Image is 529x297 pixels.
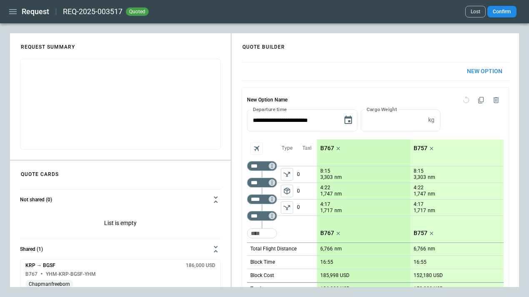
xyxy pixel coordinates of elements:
[247,228,277,238] div: Too short
[487,6,517,17] button: Confirm
[489,93,504,108] span: Delete quote option
[428,207,435,214] p: nm
[20,239,221,259] button: Shared (1)
[320,191,333,198] p: 1,747
[46,272,96,277] h6: YHM-KRP-BGSF-YHM
[25,272,37,277] h6: B767
[250,286,261,292] h6: Total
[414,246,426,252] p: 6,766
[250,259,275,266] p: Block Time
[414,191,426,198] p: 1,747
[320,259,333,265] p: 16:55
[414,207,426,214] p: 1,717
[428,245,435,252] p: nm
[247,93,287,108] h6: New Option Name
[22,7,49,17] h1: Request
[414,286,443,292] p: 152,000 USD
[186,263,215,268] h6: 186,000 USD
[320,201,330,208] p: 4:17
[428,116,434,124] p: kg
[414,272,443,279] p: 152,180 USD
[281,168,293,181] span: Type of sector
[281,201,293,214] span: Type of sector
[250,142,263,155] span: Aircraft selection
[297,183,317,199] p: 0
[320,185,330,191] p: 4:22
[340,112,357,129] button: Choose date, selected date is Aug 18, 2025
[281,185,293,197] span: Type of sector
[25,281,73,287] span: Chapmanfreeborn
[320,168,330,174] p: 8:15
[247,194,277,204] div: Too short
[297,200,317,215] p: 0
[334,207,342,214] p: nm
[414,259,427,265] p: 16:55
[247,161,277,171] div: Too short
[282,145,292,152] p: Type
[20,210,221,239] div: Not shared (0)
[460,62,509,80] button: New Option
[302,145,312,152] p: Taxi
[334,174,342,181] p: nm
[320,174,333,181] p: 3,303
[20,197,52,203] h6: Not shared (0)
[281,201,293,214] button: left aligned
[320,286,350,292] p: 186,000 USD
[320,145,334,152] p: B767
[414,174,426,181] p: 3,303
[474,93,489,108] span: Duplicate quote option
[247,211,277,221] div: Too short
[320,246,333,252] p: 6,766
[20,190,221,210] button: Not shared (0)
[20,210,221,239] p: List is empty
[63,7,122,17] h2: REQ-2025-003517
[414,185,424,191] p: 4:22
[253,106,287,113] label: Departure time
[320,272,349,279] p: 185,998 USD
[11,163,69,181] h4: QUOTE CARDS
[250,245,297,252] p: Total Flight Distance
[20,247,43,252] h6: Shared (1)
[459,93,474,108] span: Reset quote option
[247,178,277,188] div: Too short
[11,35,85,54] h4: REQUEST SUMMARY
[320,207,333,214] p: 1,717
[127,9,147,15] span: quoted
[428,174,435,181] p: nm
[334,191,342,198] p: nm
[250,272,274,279] p: Block Cost
[281,168,293,181] button: left aligned
[320,230,334,237] p: B767
[414,168,424,174] p: 8:15
[414,230,427,237] p: B757
[283,187,291,195] span: package_2
[334,245,342,252] p: nm
[281,185,293,197] button: left aligned
[414,201,424,208] p: 4:17
[25,263,55,268] h6: KRP → BGSF
[414,145,427,152] p: B757
[465,6,486,17] button: Lost
[232,35,295,54] h4: QUOTE BUILDER
[297,166,317,183] p: 0
[367,106,397,113] label: Cargo Weight
[428,191,435,198] p: nm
